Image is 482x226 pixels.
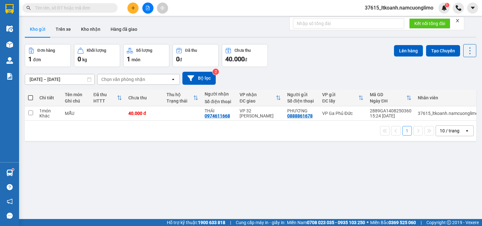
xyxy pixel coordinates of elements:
span: Hỗ trợ kỹ thuật: [167,219,225,226]
div: Số điện thoại [205,99,233,104]
div: 0974611668 [205,113,230,118]
input: Select a date range. [25,74,94,84]
button: Hàng đã giao [105,22,142,37]
span: search [26,6,31,10]
strong: 1900 633 818 [198,220,225,225]
span: 40.000 [225,55,245,63]
img: warehouse-icon [6,25,13,32]
span: close [455,18,460,23]
sup: 2 [213,69,219,75]
button: Tạo Chuyến [426,45,460,56]
span: notification [7,198,13,204]
span: Miền Nam [287,219,365,226]
button: Đơn hàng1đơn [25,44,71,67]
button: file-add [142,3,153,14]
div: VP nhận [240,92,276,97]
div: Đã thu [185,48,197,53]
div: Trạng thái [166,98,193,103]
div: VP gửi [322,92,358,97]
div: Ghi chú [65,98,87,103]
button: Chưa thu40.000đ [222,44,268,67]
span: Cung cấp máy in - giấy in: [236,219,285,226]
button: plus [127,3,139,14]
svg: open [171,77,176,82]
span: message [7,213,13,219]
div: Chưa thu [234,48,251,53]
div: Chưa thu [128,95,160,100]
strong: 0369 525 060 [389,220,416,225]
span: 0 [78,55,81,63]
span: ⚪️ [367,221,369,224]
th: Toggle SortBy [90,90,125,106]
div: Đã thu [93,92,117,97]
button: Bộ lọc [182,72,216,85]
span: 1 [127,55,130,63]
span: 37615_ltkoanh.namcuonglimo [360,4,438,12]
div: PHƯƠNG [287,108,316,113]
div: 2889GA1408250360 [370,108,411,113]
button: Kho nhận [76,22,105,37]
span: copyright [447,220,451,225]
div: Khối lượng [87,48,106,53]
div: 37615_ltkoanh.namcuonglimo [418,111,478,116]
sup: 1 [12,169,14,170]
div: 15:24 [DATE] [370,113,411,118]
span: | [421,219,422,226]
img: phone-icon [456,5,461,11]
div: Chọn văn phòng nhận [101,76,145,83]
span: đ [245,57,247,62]
img: logo-vxr [5,4,14,14]
div: Tên món [65,92,87,97]
div: THÁI [205,108,233,113]
span: món [132,57,140,62]
div: Người gửi [287,92,316,97]
svg: open [465,128,470,133]
div: Người nhận [205,91,233,96]
span: caret-down [470,5,476,11]
div: Đơn hàng [37,48,55,53]
div: ĐC lấy [322,98,358,103]
span: Miền Bắc [370,219,416,226]
span: đ [180,57,182,62]
button: Số lượng1món [123,44,169,67]
input: Nhập số tổng đài [293,18,404,29]
span: 1 [446,3,448,7]
div: 1 món [39,108,58,113]
span: đơn [33,57,41,62]
div: Thu hộ [166,92,193,97]
div: 0888861678 [287,113,313,118]
span: 0 [176,55,180,63]
div: Nhân viên [418,95,478,100]
img: warehouse-icon [6,41,13,48]
span: file-add [146,6,150,10]
div: Mã GD [370,92,406,97]
button: Trên xe [51,22,76,37]
div: Ngày ĐH [370,98,406,103]
span: 1 [28,55,32,63]
span: kg [82,57,87,62]
img: warehouse-icon [6,57,13,64]
span: question-circle [7,184,13,190]
strong: 0708 023 035 - 0935 103 250 [307,220,365,225]
button: aim [157,3,168,14]
img: icon-new-feature [441,5,447,11]
div: 40.000 đ [128,111,160,116]
img: warehouse-icon [6,169,13,176]
button: caret-down [467,3,478,14]
button: Khối lượng0kg [74,44,120,67]
input: Tìm tên, số ĐT hoặc mã đơn [35,4,110,11]
th: Toggle SortBy [367,90,415,106]
button: Kết nối tổng đài [409,18,450,29]
button: Đã thu0đ [173,44,219,67]
div: HTTT [93,98,117,103]
button: 1 [402,126,412,136]
span: | [230,219,231,226]
span: plus [131,6,135,10]
div: Số lượng [136,48,152,53]
div: Chi tiết [39,95,58,100]
div: ĐC giao [240,98,276,103]
div: VP Ga Phủ Đức [322,111,363,116]
div: Khác [39,113,58,118]
th: Toggle SortBy [236,90,284,106]
div: MẪU [65,111,87,116]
